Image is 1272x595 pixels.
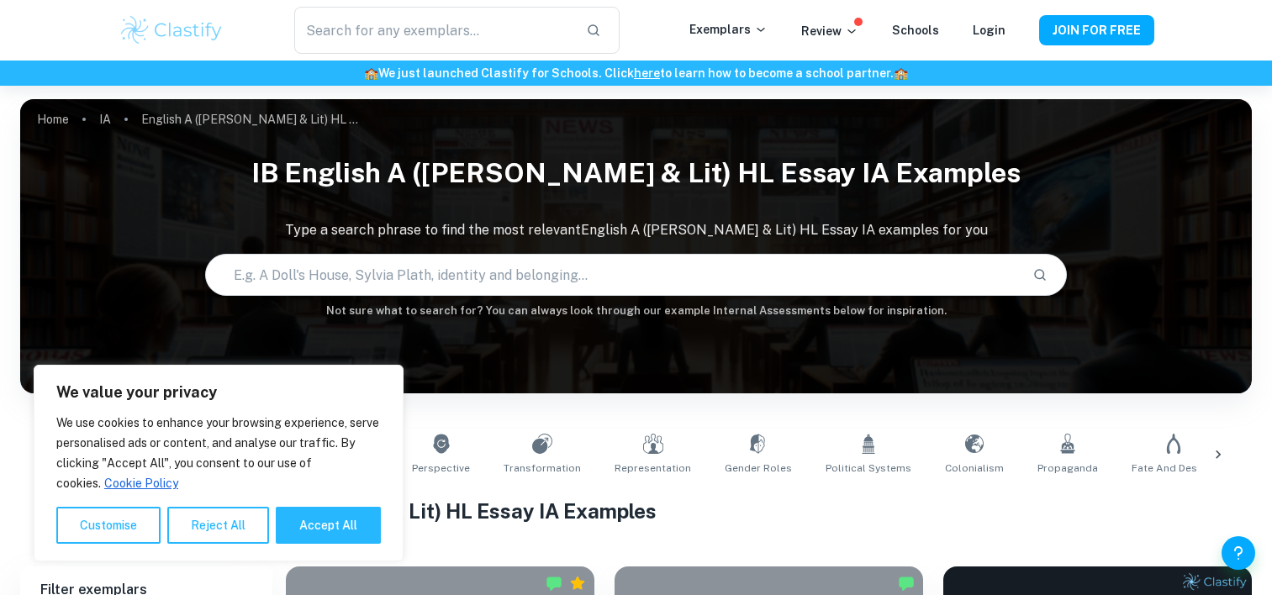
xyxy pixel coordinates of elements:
h1: IB English A ([PERSON_NAME] & Lit) HL Essay IA examples [20,146,1252,200]
div: We value your privacy [34,365,404,561]
p: English A ([PERSON_NAME] & Lit) HL Essay [141,110,360,129]
img: Clastify logo [119,13,225,47]
span: Gender Roles [725,461,792,476]
button: Reject All [167,507,269,544]
span: 🏫 [364,66,378,80]
span: Propaganda [1037,461,1098,476]
a: Cookie Policy [103,476,179,491]
a: here [634,66,660,80]
h6: We just launched Clastify for Schools. Click to learn how to become a school partner. [3,64,1269,82]
input: Search for any exemplars... [294,7,572,54]
h1: All English A ([PERSON_NAME] & Lit) HL Essay IA Examples [82,496,1190,526]
span: Colonialism [945,461,1004,476]
p: Review [801,22,858,40]
img: Marked [546,575,562,592]
span: Transformation [504,461,581,476]
a: Login [973,24,1005,37]
p: Type a search phrase to find the most relevant English A ([PERSON_NAME] & Lit) HL Essay IA exampl... [20,220,1252,240]
h6: Not sure what to search for? You can always look through our example Internal Assessments below f... [20,303,1252,319]
p: We value your privacy [56,382,381,403]
a: Schools [892,24,939,37]
div: Premium [569,575,586,592]
span: 🏫 [894,66,908,80]
img: Marked [898,575,915,592]
button: JOIN FOR FREE [1039,15,1154,45]
p: Exemplars [689,20,768,39]
button: Search [1026,261,1054,289]
span: Perspective [412,461,470,476]
button: Customise [56,507,161,544]
button: Accept All [276,507,381,544]
span: Fate and Destiny [1132,461,1215,476]
a: IA [99,108,111,131]
button: Help and Feedback [1222,536,1255,570]
p: We use cookies to enhance your browsing experience, serve personalised ads or content, and analys... [56,413,381,493]
span: Representation [615,461,691,476]
input: E.g. A Doll's House, Sylvia Plath, identity and belonging... [206,251,1020,298]
a: Home [37,108,69,131]
span: Political Systems [826,461,911,476]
